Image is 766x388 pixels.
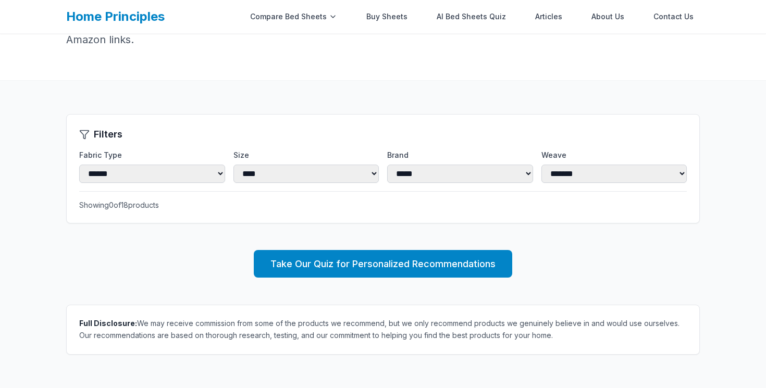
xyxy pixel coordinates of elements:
[94,127,122,142] h2: Filters
[79,318,687,342] p: We may receive commission from some of the products we recommend, but we only recommend products ...
[233,150,379,160] label: Size
[244,6,343,27] div: Compare Bed Sheets
[529,6,569,27] a: Articles
[430,6,512,27] a: AI Bed Sheets Quiz
[541,150,687,160] label: Weave
[66,9,165,24] a: Home Principles
[360,6,414,27] a: Buy Sheets
[254,250,512,278] a: Take Our Quiz for Personalized Recommendations
[79,150,225,160] label: Fabric Type
[387,150,533,160] label: Brand
[647,6,700,27] a: Contact Us
[79,200,687,210] p: Showing 0 of 18 products
[585,6,631,27] a: About Us
[79,319,137,328] strong: Full Disclosure:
